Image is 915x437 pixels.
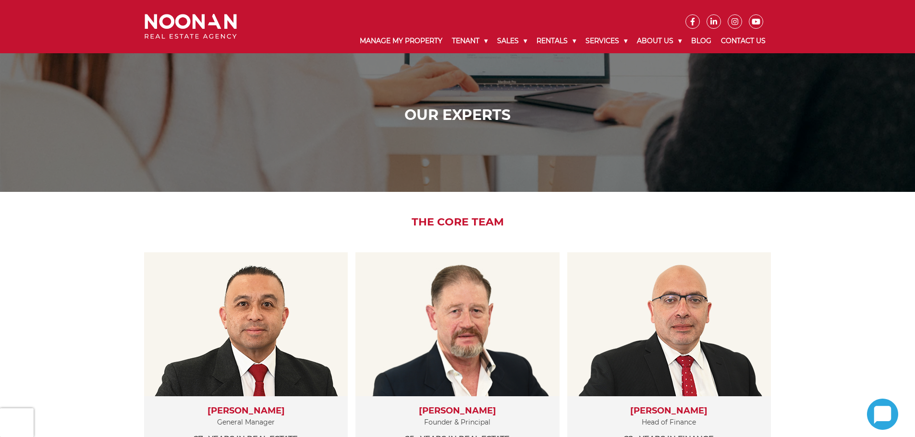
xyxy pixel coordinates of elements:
a: Contact Us [716,29,770,53]
p: Founder & Principal [365,416,549,428]
a: About Us [632,29,686,53]
p: Head of Finance [577,416,761,428]
a: Manage My Property [355,29,447,53]
a: Sales [492,29,532,53]
p: General Manager [154,416,338,428]
a: Rentals [532,29,581,53]
a: Tenant [447,29,492,53]
a: Services [581,29,632,53]
h3: [PERSON_NAME] [154,406,338,416]
h2: The Core Team [137,216,778,228]
h3: [PERSON_NAME] [365,406,549,416]
h1: Our Experts [147,106,768,124]
img: Noonan Real Estate Agency [145,14,237,39]
a: Blog [686,29,716,53]
h3: [PERSON_NAME] [577,406,761,416]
